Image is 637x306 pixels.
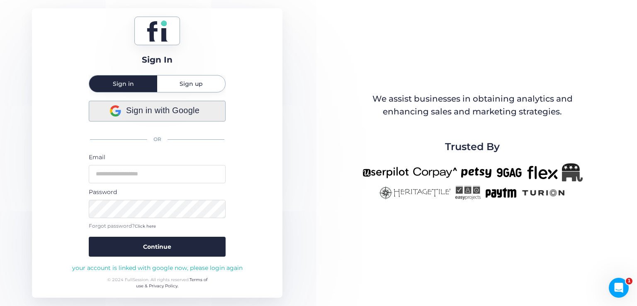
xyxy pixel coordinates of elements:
[379,186,451,200] img: heritagetile-new.png
[521,186,566,200] img: turion-new.png
[626,278,632,284] span: 1
[180,81,203,87] span: Sign up
[89,131,226,148] div: OR
[485,186,517,200] img: paytm-new.png
[136,277,207,289] a: Terms of use & Privacy Policy.
[609,278,629,298] iframe: Intercom live chat
[461,163,491,182] img: petsy-new.png
[142,53,173,66] div: Sign In
[562,163,583,182] img: Republicanlogo-bw.png
[413,163,457,182] img: corpay-new.png
[104,277,211,289] div: © 2024 FullSession. All rights reserved.
[126,104,199,117] span: Sign in with Google
[72,263,243,272] div: your account is linked with google now, please login again
[113,81,134,87] span: Sign in
[496,163,523,182] img: 9gag-new.png
[89,187,226,197] div: Password
[455,186,481,200] img: easyprojects-new.png
[527,163,558,182] img: flex-new.png
[89,237,226,257] button: Continue
[445,139,500,155] span: Trusted By
[135,223,156,229] span: Click here
[362,163,409,182] img: userpilot-new.png
[143,242,171,251] span: Continue
[363,92,582,119] div: We assist businesses in obtaining analytics and enhancing sales and marketing strategies.
[89,153,226,162] div: Email
[89,222,226,230] div: Forgot password?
